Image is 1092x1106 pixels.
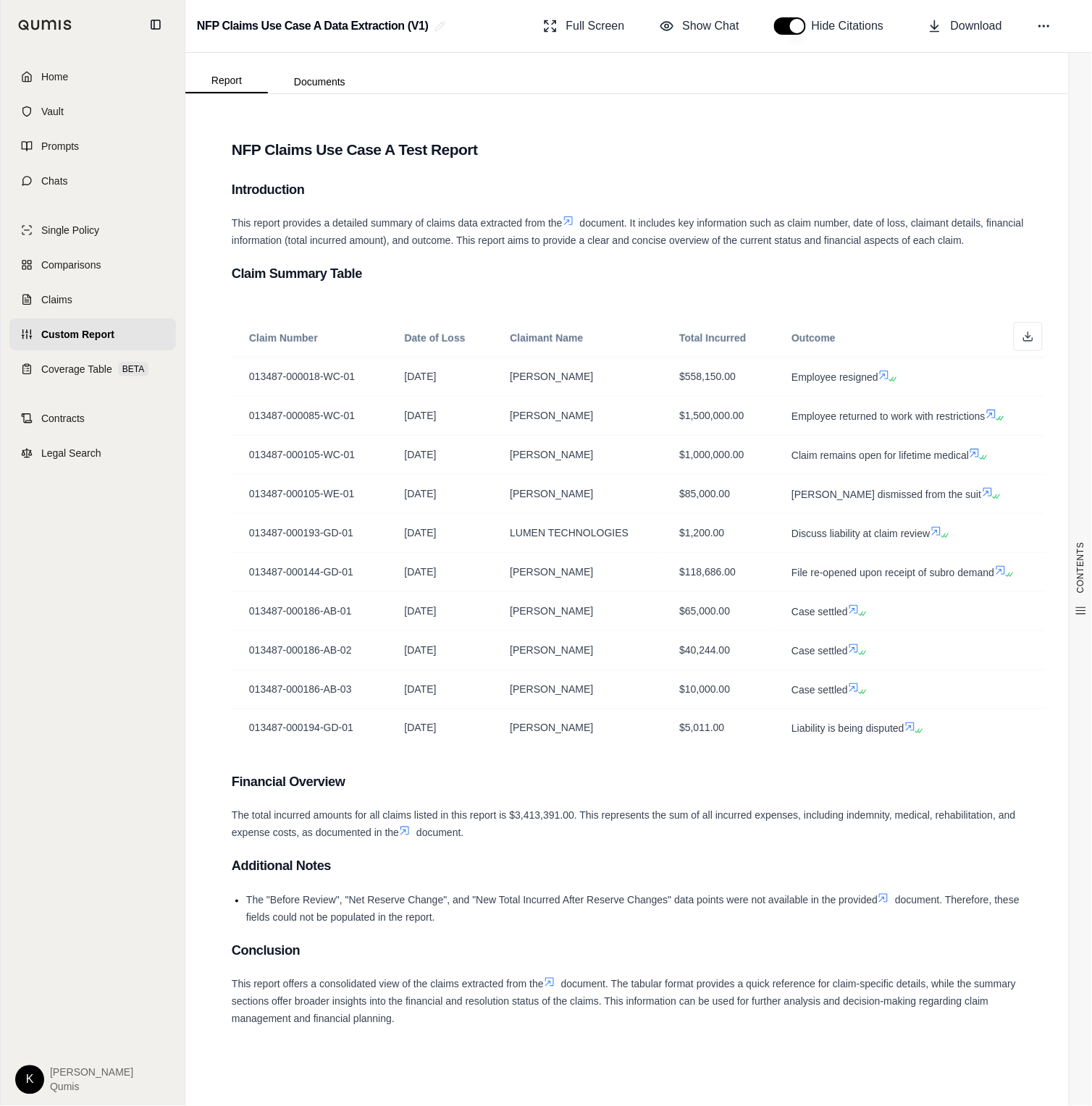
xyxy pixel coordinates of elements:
span: [PERSON_NAME] [510,449,593,460]
span: Case settled [791,606,848,617]
a: Prompts [9,130,176,162]
span: [DATE] [405,488,437,499]
span: Contracts [41,411,85,426]
button: Download [922,12,1008,41]
a: Custom Report [9,318,176,350]
span: LUMEN TECHNOLOGIES [510,527,629,539]
span: 013487-000144-GD-01 [249,566,353,578]
button: Report [185,69,268,93]
span: Outcome [791,332,836,344]
span: Case settled [791,645,848,657]
span: 013487-000186-AB-02 [249,644,352,656]
span: Coverage Table [41,362,112,376]
span: Total Incurred [679,332,746,344]
span: Qumis [50,1080,133,1094]
h2: NFP Claims Use Case A Data Extraction (V1) [197,13,429,39]
span: [DATE] [405,722,437,734]
span: [PERSON_NAME] dismissed from the suit [791,489,981,500]
span: $1,000,000.00 [679,449,744,460]
a: Comparisons [9,249,176,281]
span: Home [41,69,68,84]
button: Show Chat [654,12,745,41]
span: This report offers a consolidated view of the claims extracted from the [232,979,544,990]
span: Full Screen [566,17,625,35]
span: 013487-000105-WC-01 [249,449,355,460]
span: $1,500,000.00 [679,410,744,421]
span: This report provides a detailed summary of claims data extracted from the [232,217,563,229]
h3: Claim Summary Table [232,261,1046,287]
span: document. [416,827,463,839]
span: $1,200.00 [679,527,724,539]
span: 013487-000186-AB-01 [249,605,352,617]
a: Coverage TableBETA [9,353,176,385]
span: Chats [41,174,68,188]
div: K [15,1065,44,1094]
span: $65,000.00 [679,605,730,617]
span: Claim Number [249,332,318,344]
h3: Financial Overview [232,769,1046,795]
span: [DATE] [405,449,437,460]
span: 013487-000194-GD-01 [249,722,353,734]
a: Claims [9,284,176,316]
img: Qumis Logo [18,20,72,30]
span: Discuss liability at claim review [791,528,930,539]
h3: Additional Notes [232,853,1046,879]
h3: Conclusion [232,938,1046,964]
span: Hide Citations [812,17,893,35]
span: [PERSON_NAME] [510,644,593,656]
span: Prompts [41,139,79,153]
span: $85,000.00 [679,488,730,499]
span: Date of Loss [405,332,466,344]
span: Claimant Name [510,332,583,344]
span: [DATE] [405,683,437,695]
span: Claim remains open for lifetime medical [791,449,969,461]
span: 013487-000193-GD-01 [249,527,353,539]
span: $558,150.00 [679,371,736,382]
a: Vault [9,96,176,127]
span: CONTENTS [1075,542,1087,594]
span: Case settled [791,684,848,696]
span: 013487-000105-WE-01 [249,488,355,499]
span: [PERSON_NAME] [510,488,593,499]
button: Documents [268,70,371,93]
span: Download [951,17,1002,35]
span: [PERSON_NAME] [510,566,593,578]
a: Chats [9,165,176,197]
span: Employee resigned [791,371,878,383]
span: [PERSON_NAME] [510,683,593,695]
a: Single Policy [9,214,176,246]
span: Comparisons [41,258,101,272]
span: Liability is being disputed [791,723,904,735]
span: $5,011.00 [679,722,724,734]
a: Home [9,61,176,93]
span: [DATE] [405,527,437,539]
a: Contracts [9,402,176,434]
span: The total incurred amounts for all claims listed in this report is $3,413,391.00. This represents... [232,810,1016,839]
span: [PERSON_NAME] [510,605,593,617]
span: $118,686.00 [679,566,736,578]
span: [PERSON_NAME] [510,410,593,421]
span: document. It includes key information such as claim number, date of loss, claimant details, finan... [232,217,1024,246]
span: document. The tabular format provides a quick reference for claim-specific details, while the sum... [232,979,1016,1025]
span: [DATE] [405,410,437,421]
button: Download as Excel [1014,322,1043,351]
span: BETA [118,362,148,376]
span: The "Before Review", "Net Reserve Change", and "New Total Incurred After Reserve Changes" data po... [246,895,878,906]
span: Show Chat [683,17,739,35]
span: [DATE] [405,605,437,617]
span: Legal Search [41,446,101,460]
span: 013487-000018-WC-01 [249,371,355,382]
span: File re-opened upon receipt of subro demand [791,567,994,578]
button: Full Screen [537,12,631,41]
span: [DATE] [405,566,437,578]
span: [DATE] [405,371,437,382]
span: document. Therefore, these fields could not be populated in the report. [246,895,1020,924]
span: $40,244.00 [679,644,730,656]
h3: Introduction [232,177,1046,203]
span: Employee returned to work with restrictions [791,410,986,422]
span: Custom Report [41,327,114,342]
span: Single Policy [41,223,99,237]
span: 013487-000186-AB-03 [249,683,352,695]
button: Collapse sidebar [144,13,167,36]
span: [DATE] [405,644,437,656]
